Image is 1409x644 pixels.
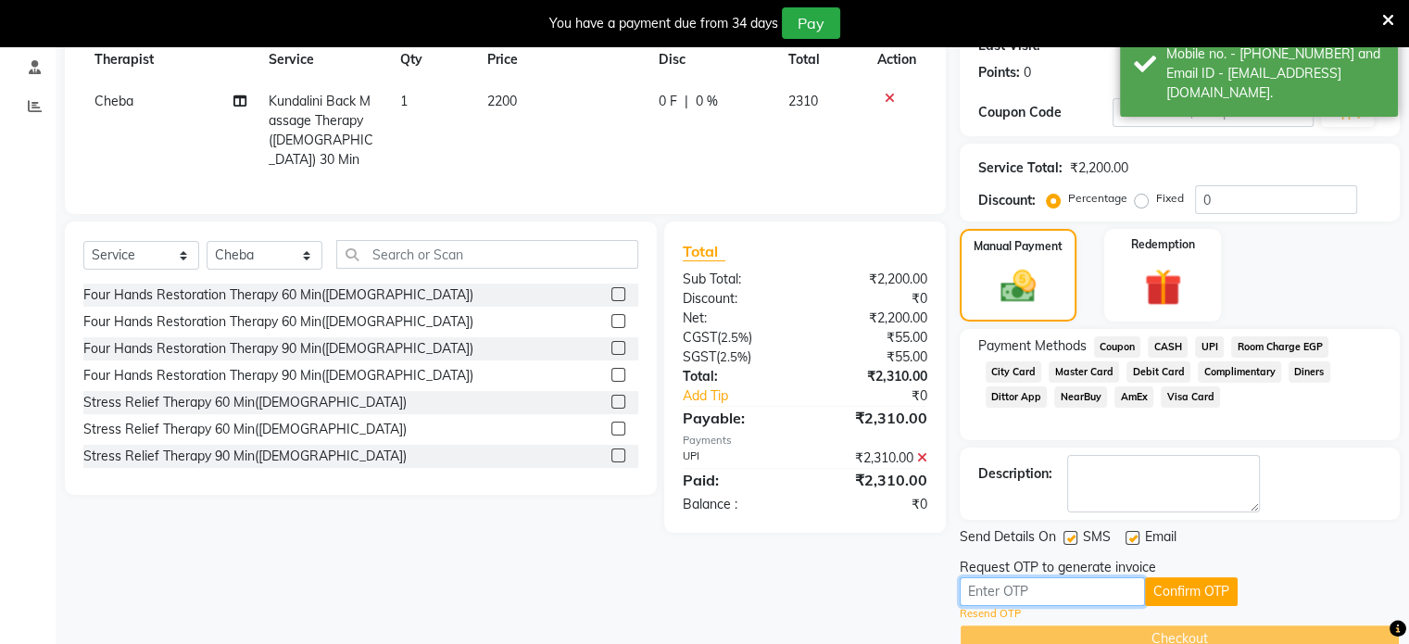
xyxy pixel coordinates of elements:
[83,366,473,385] div: Four Hands Restoration Therapy 90 Min([DEMOGRAPHIC_DATA])
[1166,25,1384,103] div: OTP send successfully to registered Mobile no. - 919769481076 and Email ID - Kritikapande15@gmail...
[989,266,1047,307] img: _cash.svg
[777,39,865,81] th: Total
[805,328,941,347] div: ₹55.00
[1070,158,1128,178] div: ₹2,200.00
[1198,361,1281,383] span: Complimentary
[669,448,805,468] div: UPI
[978,336,1087,356] span: Payment Methods
[83,339,473,359] div: Four Hands Restoration Therapy 90 Min([DEMOGRAPHIC_DATA])
[978,63,1020,82] div: Points:
[1114,386,1153,408] span: AmEx
[782,7,840,39] button: Pay
[827,386,940,406] div: ₹0
[647,39,777,81] th: Disc
[805,469,941,491] div: ₹2,310.00
[476,39,648,81] th: Price
[960,577,1145,606] input: Enter OTP
[805,407,941,429] div: ₹2,310.00
[986,386,1048,408] span: Dittor App
[978,103,1113,122] div: Coupon Code
[1148,336,1188,358] span: CASH
[258,39,389,81] th: Service
[549,14,778,33] div: You have a payment due from 34 days
[805,347,941,367] div: ₹55.00
[978,464,1052,484] div: Description:
[1054,386,1107,408] span: NearBuy
[94,93,133,109] span: Cheba
[1068,190,1127,207] label: Percentage
[960,558,1156,577] div: Request OTP to generate invoice
[669,270,805,289] div: Sub Total:
[669,367,805,386] div: Total:
[960,606,1021,622] a: Resend OTP
[695,92,717,111] span: 0 %
[805,289,941,309] div: ₹0
[1133,264,1193,310] img: _gift.svg
[669,386,827,406] a: Add Tip
[1131,236,1195,253] label: Redemption
[669,309,805,328] div: Net:
[720,349,748,364] span: 2.5%
[683,433,927,448] div: Payments
[1156,190,1184,207] label: Fixed
[721,330,749,345] span: 2.5%
[805,448,941,468] div: ₹2,310.00
[1145,577,1238,606] button: Confirm OTP
[974,238,1063,255] label: Manual Payment
[669,328,805,347] div: ( )
[487,93,517,109] span: 2200
[83,393,407,412] div: Stress Relief Therapy 60 Min([DEMOGRAPHIC_DATA])
[1049,361,1119,383] span: Master Card
[1289,361,1330,383] span: Diners
[1113,98,1315,127] input: Enter Offer / Coupon Code
[866,39,927,81] th: Action
[805,270,941,289] div: ₹2,200.00
[83,420,407,439] div: Stress Relief Therapy 60 Min([DEMOGRAPHIC_DATA])
[83,447,407,466] div: Stress Relief Therapy 90 Min([DEMOGRAPHIC_DATA])
[805,309,941,328] div: ₹2,200.00
[1083,527,1111,550] span: SMS
[669,407,805,429] div: Payable:
[986,361,1042,383] span: City Card
[83,39,258,81] th: Therapist
[669,469,805,491] div: Paid:
[684,92,687,111] span: |
[683,242,725,261] span: Total
[683,329,717,346] span: CGST
[669,289,805,309] div: Discount:
[805,495,941,514] div: ₹0
[1231,336,1328,358] span: Room Charge EGP
[389,39,476,81] th: Qty
[683,348,716,365] span: SGST
[1094,336,1141,358] span: Coupon
[83,312,473,332] div: Four Hands Restoration Therapy 60 Min([DEMOGRAPHIC_DATA])
[960,527,1056,550] span: Send Details On
[658,92,676,111] span: 0 F
[1126,361,1190,383] span: Debit Card
[83,285,473,305] div: Four Hands Restoration Therapy 60 Min([DEMOGRAPHIC_DATA])
[1195,336,1224,358] span: UPI
[336,240,638,269] input: Search or Scan
[978,191,1036,210] div: Discount:
[1161,386,1220,408] span: Visa Card
[1145,527,1176,550] span: Email
[669,495,805,514] div: Balance :
[978,158,1063,178] div: Service Total:
[1024,63,1031,82] div: 0
[269,93,373,168] span: Kundalini Back Massage Therapy([DEMOGRAPHIC_DATA]) 30 Min
[669,347,805,367] div: ( )
[788,93,818,109] span: 2310
[400,93,408,109] span: 1
[805,367,941,386] div: ₹2,310.00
